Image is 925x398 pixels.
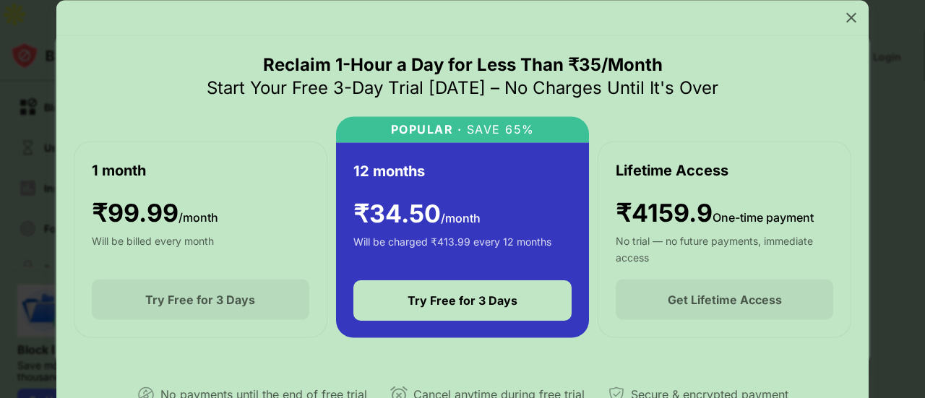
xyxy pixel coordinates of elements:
[92,198,218,228] div: ₹ 99.99
[668,293,782,307] div: Get Lifetime Access
[353,234,551,263] div: Will be charged ₹413.99 every 12 months
[713,209,814,224] span: One-time payment
[92,159,146,181] div: 1 month
[391,122,462,136] div: POPULAR ·
[441,210,481,225] span: /month
[616,233,833,262] div: No trial — no future payments, immediate access
[145,293,255,307] div: Try Free for 3 Days
[353,199,481,228] div: ₹ 34.50
[92,233,214,262] div: Will be billed every month
[408,293,517,308] div: Try Free for 3 Days
[353,160,425,181] div: 12 months
[462,122,535,136] div: SAVE 65%
[616,159,728,181] div: Lifetime Access
[616,198,814,228] div: ₹4159.9
[178,209,218,224] span: /month
[207,76,718,99] div: Start Your Free 3-Day Trial [DATE] – No Charges Until It's Over
[263,53,663,76] div: Reclaim 1-Hour a Day for Less Than ₹35/Month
